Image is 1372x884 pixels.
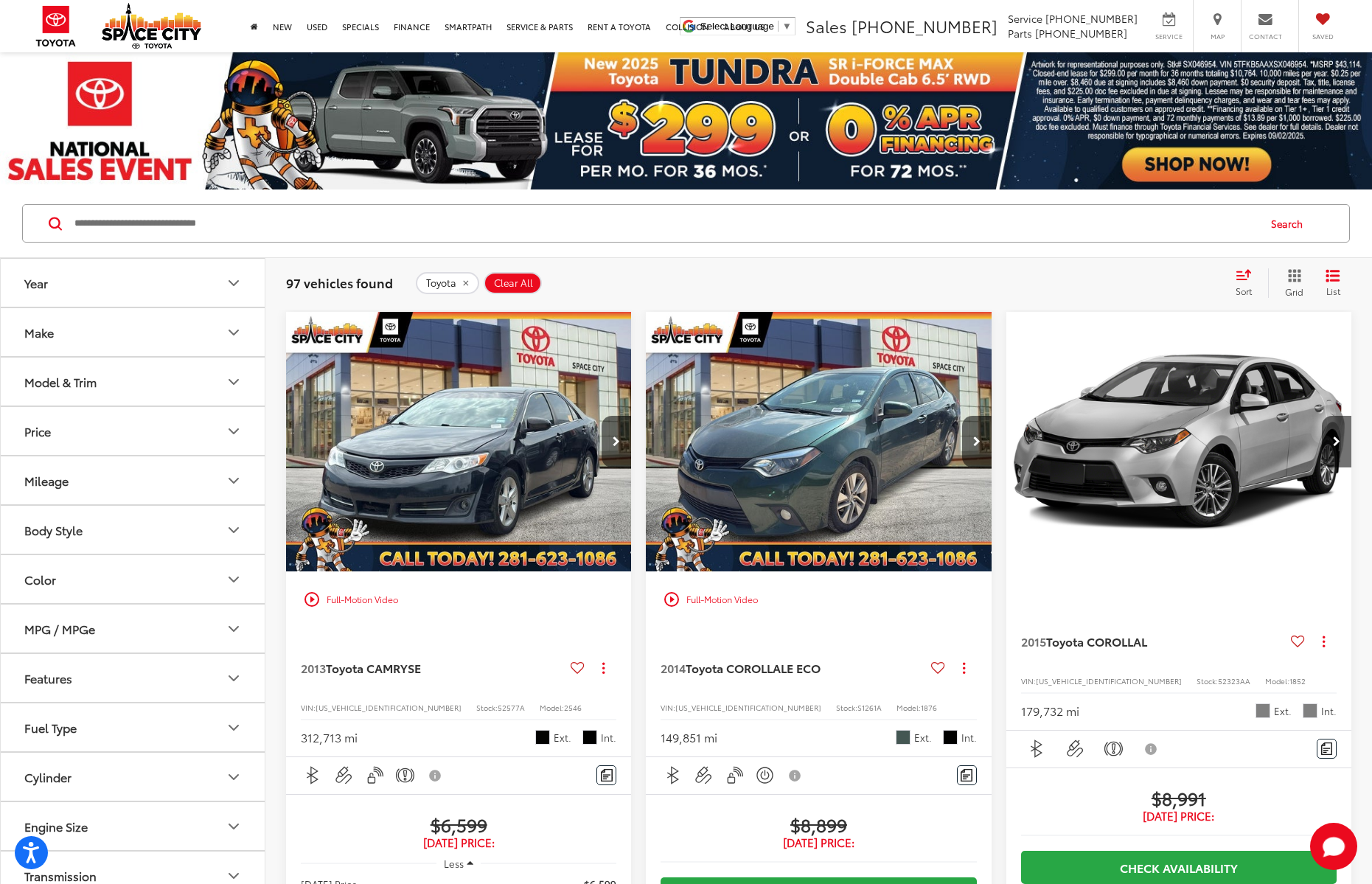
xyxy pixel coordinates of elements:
span: Less [444,857,464,870]
img: Keyless Entry [366,766,384,784]
span: Model: [1265,675,1289,686]
div: Cylinder [225,768,243,786]
button: Comments [957,765,977,785]
button: Fuel TypeFuel Type [1,703,266,751]
img: 2015 Toyota COROLLA LE GRADE FWD [1006,312,1353,573]
a: 2014 Toyota COROLLA LE ECO PREMIUM2014 Toyota COROLLA LE ECO PREMIUM2014 Toyota COROLLA LE ECO PR... [645,312,992,571]
span: Service [1152,32,1185,41]
span: Toyota COROLLA [686,659,781,676]
span: Int. [601,731,616,745]
button: CylinderCylinder [1,753,266,801]
span: [PHONE_NUMBER] [1035,26,1127,41]
span: [DATE] Price: [301,835,616,850]
img: Keyless Ignition System [756,766,774,784]
img: 2013 Toyota CAMRY 4-DOOR SE SEDAN [285,312,633,572]
span: Sales [806,14,847,38]
img: 2014 Toyota COROLLA LE ECO PREMIUM [645,312,992,572]
span: 2015 [1021,633,1046,650]
div: Make [225,324,243,341]
div: 179,732 mi [1021,703,1079,720]
div: Model & Trim [24,375,97,389]
button: Body StyleBody Style [1,506,266,554]
button: Next image [602,416,631,467]
button: Toggle Chat Window [1310,823,1357,870]
div: Features [225,669,243,687]
span: [US_VEHICLE_IDENTIFICATION_NUMBER] [1036,675,1182,686]
div: MPG / MPGe [24,622,95,636]
span: Toyota [426,277,456,289]
img: Comments [601,769,613,782]
span: dropdown dots [963,662,965,674]
div: 149,851 mi [661,729,717,746]
button: PricePrice [1,407,266,455]
button: MileageMileage [1,456,266,504]
a: Check Availability [1021,851,1337,884]
div: 312,713 mi [301,729,358,746]
span: S1261A [857,702,882,713]
span: Classic Silver Metallic [1256,703,1270,718]
span: Toyota CAMRY [326,659,408,676]
div: MPG / MPGe [225,620,243,638]
a: 2013 Toyota CAMRY 4-DOOR SE SEDAN2013 Toyota CAMRY 4-DOOR SE SEDAN2013 Toyota CAMRY 4-DOOR SE SED... [285,312,633,571]
div: Price [24,424,51,438]
div: Fuel Type [24,720,77,734]
span: 1876 [921,702,937,713]
span: Service [1008,11,1042,26]
img: Space City Toyota [102,3,201,49]
img: Bluetooth® [664,766,683,784]
span: [US_VEHICLE_IDENTIFICATION_NUMBER] [675,702,821,713]
span: SE [408,659,421,676]
span: List [1326,285,1340,297]
span: Grid [1285,285,1303,298]
span: 2546 [564,702,582,713]
span: Black For Limited/Trail B [943,730,958,745]
span: Model: [540,702,564,713]
span: Int. [1321,704,1337,718]
button: MakeMake [1,308,266,356]
div: Body Style [225,521,243,539]
span: ​ [778,21,779,32]
a: 2015 Toyota COROLLA LE GRADE FWD2015 Toyota COROLLA LE GRADE FWD2015 Toyota COROLLA LE GRADE FWD2... [1006,312,1353,571]
span: L [1141,633,1147,650]
span: Ext. [554,731,571,745]
button: View Disclaimer [1136,734,1169,765]
div: Engine Size [225,818,243,835]
span: Select Language [700,21,774,32]
div: Make [24,325,54,339]
span: Parts [1008,26,1032,41]
div: Year [225,274,243,292]
span: Int. [961,731,977,745]
span: [PHONE_NUMBER] [852,14,997,38]
button: Actions [951,655,977,681]
span: Toyota COROLLA [1046,633,1141,650]
span: 4Evergreen Mica [896,730,910,745]
button: Clear All [484,272,542,294]
button: Less [436,850,481,877]
button: Next image [962,416,992,467]
button: View Disclaimer [784,760,809,791]
img: Aux Input [1066,739,1084,758]
button: Select sort value [1228,268,1268,298]
button: MPG / MPGeMPG / MPGe [1,605,266,652]
span: Midnight Black Metal [535,730,550,745]
div: Color [225,571,243,588]
span: Black [582,730,597,745]
span: Stock: [476,702,498,713]
span: 52577A [498,702,525,713]
button: Comments [596,765,616,785]
a: 2013Toyota CAMRYSE [301,660,565,676]
div: Mileage [225,472,243,490]
div: 2015 Toyota COROLLA L 0 [1006,312,1353,571]
span: $6,599 [301,813,616,835]
button: Engine SizeEngine Size [1,802,266,850]
svg: Start Chat [1310,823,1357,870]
div: Features [24,671,72,685]
span: [US_VEHICLE_IDENTIFICATION_NUMBER] [316,702,462,713]
span: Model: [896,702,921,713]
span: $8,899 [661,813,976,835]
span: 2014 [661,659,686,676]
img: Keyless Entry [725,766,744,784]
span: 52323AA [1218,675,1250,686]
input: Search by Make, Model, or Keyword [73,206,1257,241]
